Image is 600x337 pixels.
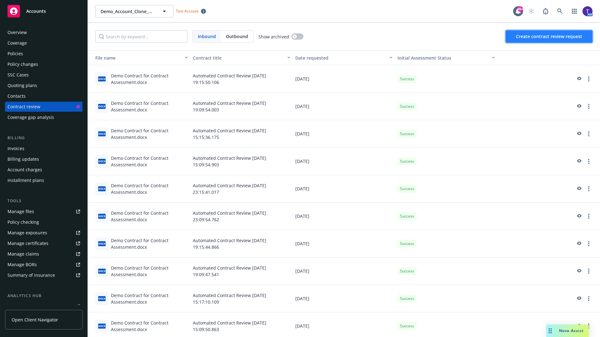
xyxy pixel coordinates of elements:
span: Success [400,213,414,219]
div: 99+ [517,6,523,12]
span: docx [98,159,106,164]
a: more [585,185,592,193]
div: Installment plans [7,175,44,185]
span: Test Account [176,8,198,14]
a: Manage files [5,207,82,217]
a: Overview [5,27,82,37]
div: Contract review [7,102,40,112]
span: Inbound [198,33,216,40]
a: preview [575,212,582,220]
a: preview [575,185,582,193]
div: Toggle SortBy [90,55,181,61]
div: Policy changes [7,59,38,69]
div: [DATE] [293,175,395,203]
div: Drag to move [546,325,554,337]
a: Report a Bug [539,5,552,17]
a: more [585,295,592,302]
span: docx [98,186,106,191]
div: Demo Contract for Contract Assessment.docx [111,292,188,305]
a: Accounts [5,2,82,20]
span: docx [98,241,106,246]
span: Success [400,186,414,192]
a: preview [575,267,582,275]
input: Search by keyword... [95,30,187,43]
a: more [585,212,592,220]
span: Nova Assist [559,328,584,333]
div: Overview [7,27,27,37]
a: Summary of insurance [5,270,82,280]
span: docx [98,269,106,273]
div: Manage exposures [7,228,47,238]
a: Manage exposures [5,228,82,238]
div: File name [90,55,181,61]
a: Installment plans [5,175,82,185]
a: more [585,267,592,275]
div: Manage files [7,207,34,217]
a: more [585,240,592,247]
div: Loss summary generator [7,301,59,311]
div: Coverage gap analysis [7,112,54,122]
div: Demo Contract for Contract Assessment.docx [111,127,188,140]
a: more [585,103,592,110]
div: [DATE] [293,148,395,175]
a: preview [575,130,582,138]
div: [DATE] [293,230,395,257]
span: Outbound [226,33,248,40]
span: Create contract review request [516,33,582,39]
span: Success [400,76,414,82]
div: [DATE] [293,285,395,312]
div: Automated Contract Review [DATE] 23:09:54.762 [190,203,293,230]
a: preview [575,295,582,302]
div: Analytics hub [5,293,82,299]
span: docx [98,214,106,218]
div: Toggle SortBy [397,55,488,61]
div: Date requested [295,55,386,61]
span: Initial Assessment Status [397,55,451,61]
span: docx [98,296,106,301]
div: Contract title [193,55,283,61]
span: Success [400,241,414,247]
span: Success [400,159,414,164]
div: Contacts [7,91,26,101]
div: Demo Contract for Contract Assessment.docx [111,265,188,278]
a: preview [575,103,582,110]
div: Tools [5,198,82,204]
div: Demo Contract for Contract Assessment.docx [111,100,188,113]
span: Accounts [26,9,46,14]
a: Coverage gap analysis [5,112,82,122]
a: Switch app [568,5,581,17]
a: SSC Cases [5,70,82,80]
div: Coverage [7,38,27,48]
span: docx [98,131,106,136]
a: preview [575,322,582,330]
span: Success [400,323,414,329]
div: Automated Contract Review [DATE] 19:15:50.106 [190,65,293,93]
div: Demo Contract for Contract Assessment.docx [111,320,188,333]
span: Success [400,104,414,109]
span: Open Client Navigator [12,316,58,323]
div: Quoting plans [7,81,37,90]
div: Summary of insurance [7,270,55,280]
img: photo [582,6,592,16]
a: Billing updates [5,154,82,164]
a: Search [554,5,566,17]
a: more [585,130,592,138]
div: Invoices [7,144,24,154]
a: more [585,158,592,165]
a: Manage BORs [5,260,82,270]
div: Demo Contract for Contract Assessment.docx [111,155,188,168]
a: Contacts [5,91,82,101]
button: Date requested [293,50,395,65]
a: Manage certificates [5,238,82,248]
div: Automated Contract Review [DATE] 19:09:54.003 [190,93,293,120]
a: Invoices [5,144,82,154]
div: Demo Contract for Contract Assessment.docx [111,72,188,85]
div: Manage certificates [7,238,48,248]
span: Show archived [258,33,289,40]
div: [DATE] [293,120,395,148]
div: Demo Contract for Contract Assessment.docx [111,237,188,250]
span: docx [98,76,106,81]
span: Success [400,268,414,274]
div: Policy checking [7,217,39,227]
